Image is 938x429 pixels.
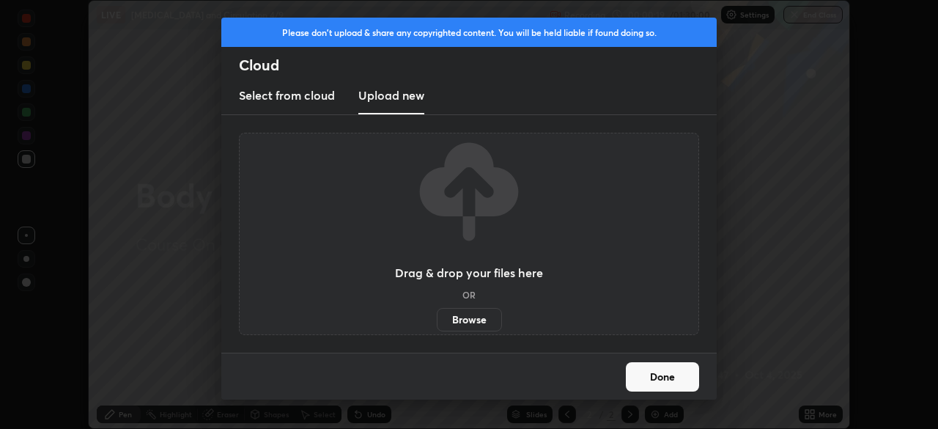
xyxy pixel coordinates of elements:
h3: Drag & drop your files here [395,267,543,279]
h3: Upload new [358,87,424,104]
h5: OR [462,290,476,299]
h2: Cloud [239,56,717,75]
div: Please don't upload & share any copyrighted content. You will be held liable if found doing so. [221,18,717,47]
h3: Select from cloud [239,87,335,104]
button: Done [626,362,699,392]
